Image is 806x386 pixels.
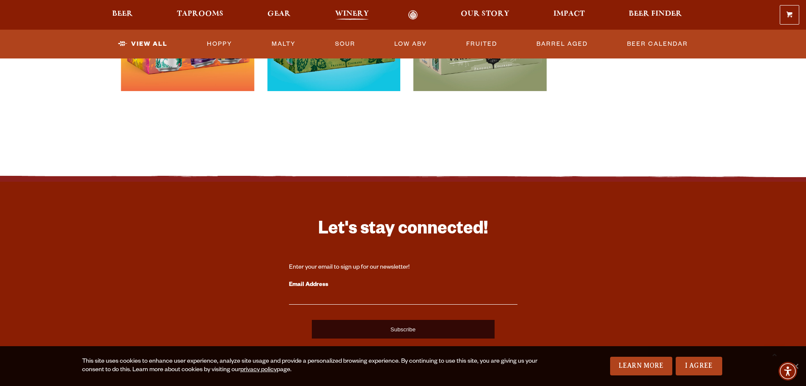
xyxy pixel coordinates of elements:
[240,367,277,374] a: privacy policy
[764,344,785,365] a: Scroll to top
[107,10,138,20] a: Beer
[335,11,369,17] span: Winery
[553,11,585,17] span: Impact
[171,10,229,20] a: Taprooms
[778,362,797,380] div: Accessibility Menu
[268,34,299,54] a: Malty
[262,10,296,20] a: Gear
[461,11,509,17] span: Our Story
[267,11,291,17] span: Gear
[204,34,236,54] a: Hoppy
[177,11,223,17] span: Taprooms
[312,320,495,339] input: Subscribe
[455,10,515,20] a: Our Story
[115,34,171,54] a: View All
[610,357,672,375] a: Learn More
[332,34,359,54] a: Sour
[391,34,430,54] a: Low ABV
[624,34,691,54] a: Beer Calendar
[330,10,374,20] a: Winery
[548,10,590,20] a: Impact
[397,10,429,20] a: Odell Home
[289,280,517,291] label: Email Address
[533,34,591,54] a: Barrel Aged
[629,11,682,17] span: Beer Finder
[623,10,688,20] a: Beer Finder
[676,357,722,375] a: I Agree
[463,34,501,54] a: Fruited
[112,11,133,17] span: Beer
[289,218,517,243] h3: Let's stay connected!
[82,358,540,375] div: This site uses cookies to enhance user experience, analyze site usage and provide a personalized ...
[289,264,517,272] div: Enter your email to sign up for our newsletter!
